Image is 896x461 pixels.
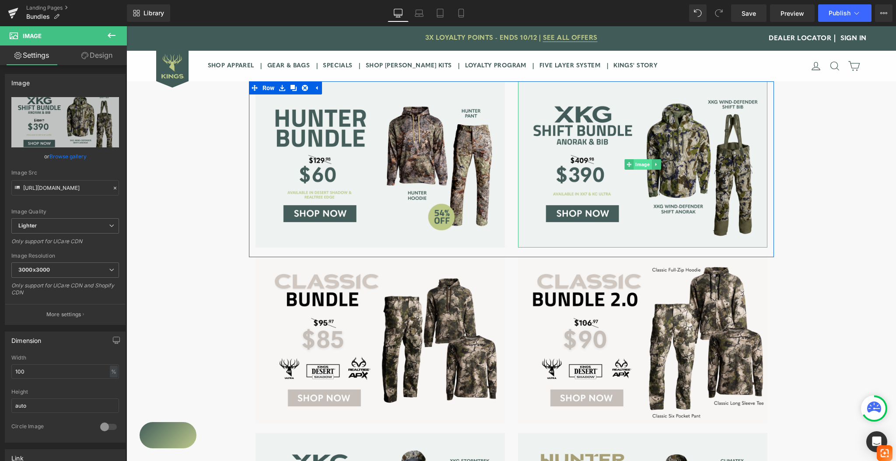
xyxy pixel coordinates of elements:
[818,4,871,22] button: Publish
[770,4,815,22] a: Preview
[829,10,850,17] span: Publish
[150,55,161,68] a: Save row
[866,431,887,452] div: Open Intercom Messenger
[26,13,50,20] span: Bundles
[11,282,119,302] div: Only support for UCare CDN and Shopify CDN
[11,152,119,161] div: or
[707,6,711,18] span: |
[525,133,534,143] a: Expand / Collapse
[239,28,325,52] a: SHOP [PERSON_NAME] KITS
[184,55,196,68] a: Expand / Collapse
[339,28,400,52] a: LOYALTY PROGRAM
[11,332,42,344] div: Dimension
[11,355,119,361] div: Width
[487,28,531,52] a: KINGS' STORY
[5,304,125,325] button: More settings
[742,9,756,18] span: Save
[141,28,184,52] a: GEAR & BAGS
[642,9,705,16] a: Dealer locator
[11,389,119,395] div: Height
[299,9,415,15] span: 3X LOYALTY POINTS - ENDS 10/12 |
[413,28,474,52] a: FIVE LAYER SYSTEM
[416,9,471,15] a: SEE ALL OFFERS
[13,396,70,422] button: Rewards
[11,253,119,259] div: Image Resolution
[11,398,119,413] input: auto
[173,55,184,68] a: Remove Row
[875,4,892,22] button: More
[196,28,226,52] a: SPECIALS
[780,9,804,18] span: Preview
[11,423,91,432] div: Circle Image
[26,4,127,11] a: Landing Pages
[46,311,81,318] p: More settings
[710,4,728,22] button: Redo
[11,364,119,379] input: auto
[451,4,472,22] a: Mobile
[65,45,129,65] a: Design
[23,32,42,39] span: Image
[18,222,37,229] b: Lighter
[714,9,740,16] a: Sign in
[388,4,409,22] a: Desktop
[143,9,164,17] span: Library
[11,74,30,87] div: Image
[49,149,87,164] a: Browse gallery
[110,366,118,377] div: %
[18,266,50,273] b: 3000x3000
[11,209,119,215] div: Image Quality
[127,4,170,22] a: New Library
[134,55,150,68] span: Row
[161,55,173,68] a: Clone Row
[430,4,451,22] a: Tablet
[689,4,707,22] button: Undo
[11,170,119,176] div: Image Src
[507,133,525,143] span: Image
[409,4,430,22] a: Laptop
[81,28,128,52] a: SHOP APPAREL
[81,24,683,55] ul: Primary
[11,238,119,251] div: Only support for UCare CDN
[11,180,119,196] input: Link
